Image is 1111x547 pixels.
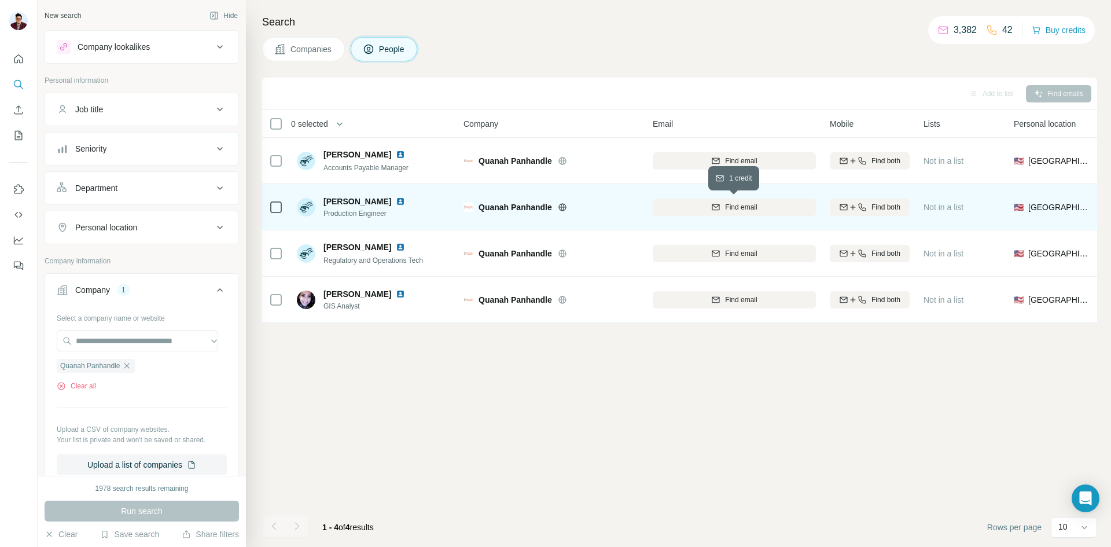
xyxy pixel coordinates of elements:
[830,152,910,170] button: Find both
[297,198,315,216] img: Avatar
[463,118,498,130] span: Company
[954,23,977,37] p: 3,382
[45,10,81,21] div: New search
[725,295,757,305] span: Find email
[339,523,345,532] span: of
[201,7,246,24] button: Hide
[924,203,963,212] span: Not in a list
[924,295,963,304] span: Not in a list
[1014,248,1024,259] span: 🇺🇸
[290,43,333,55] span: Companies
[75,222,137,233] div: Personal location
[297,244,315,263] img: Avatar
[479,155,552,167] span: Quanah Panhandle
[45,256,239,266] p: Company information
[45,33,238,61] button: Company lookalikes
[871,295,900,305] span: Find both
[987,522,1042,533] span: Rows per page
[1014,118,1076,130] span: Personal location
[323,164,409,172] span: Accounts Payable Manager
[323,208,419,219] span: Production Engineer
[9,12,28,30] img: Avatar
[45,276,238,309] button: Company1
[75,284,110,296] div: Company
[9,100,28,120] button: Enrich CSV
[1014,201,1024,213] span: 🇺🇸
[323,196,391,207] span: [PERSON_NAME]
[57,424,227,435] p: Upload a CSV of company websites.
[725,202,757,212] span: Find email
[653,291,816,309] button: Find email
[725,248,757,259] span: Find email
[924,249,963,258] span: Not in a list
[9,179,28,200] button: Use Surfe on LinkedIn
[57,435,227,445] p: Your list is private and won't be saved or shared.
[396,243,405,252] img: LinkedIn logo
[117,285,130,295] div: 1
[9,49,28,69] button: Quick start
[323,149,391,160] span: [PERSON_NAME]
[653,199,816,216] button: Find email
[45,174,238,202] button: Department
[323,256,423,265] span: Regulatory and Operations Tech
[322,523,339,532] span: 1 - 4
[57,309,227,324] div: Select a company name or website
[830,199,910,216] button: Find both
[57,381,96,391] button: Clear all
[1058,521,1068,533] p: 10
[323,301,419,311] span: GIS Analyst
[479,201,552,213] span: Quanah Panhandle
[9,74,28,95] button: Search
[60,361,120,371] span: Quanah Panhandle
[1028,294,1090,306] span: [GEOGRAPHIC_DATA]
[45,96,238,123] button: Job title
[653,245,816,262] button: Find email
[924,156,963,166] span: Not in a list
[479,294,552,306] span: Quanah Panhandle
[57,454,227,475] button: Upload a list of companies
[830,291,910,309] button: Find both
[379,43,406,55] span: People
[479,248,552,259] span: Quanah Panhandle
[9,255,28,276] button: Feedback
[871,202,900,212] span: Find both
[653,152,816,170] button: Find email
[95,483,189,494] div: 1978 search results remaining
[100,528,159,540] button: Save search
[653,118,673,130] span: Email
[297,291,315,309] img: Avatar
[725,156,757,166] span: Find email
[924,118,940,130] span: Lists
[45,528,78,540] button: Clear
[463,295,473,304] img: Logo of Quanah Panhandle
[871,248,900,259] span: Find both
[871,156,900,166] span: Find both
[75,104,103,115] div: Job title
[45,75,239,86] p: Personal information
[396,289,405,299] img: LinkedIn logo
[1032,22,1086,38] button: Buy credits
[463,156,473,166] img: Logo of Quanah Panhandle
[291,118,328,130] span: 0 selected
[1072,484,1099,512] div: Open Intercom Messenger
[830,245,910,262] button: Find both
[1014,155,1024,167] span: 🇺🇸
[9,125,28,146] button: My lists
[463,203,473,212] img: Logo of Quanah Panhandle
[1002,23,1013,37] p: 42
[45,214,238,241] button: Personal location
[1028,248,1090,259] span: [GEOGRAPHIC_DATA]
[1028,201,1090,213] span: [GEOGRAPHIC_DATA]
[463,249,473,258] img: Logo of Quanah Panhandle
[75,182,117,194] div: Department
[262,14,1097,30] h4: Search
[1028,155,1090,167] span: [GEOGRAPHIC_DATA]
[297,152,315,170] img: Avatar
[182,528,239,540] button: Share filters
[830,118,854,130] span: Mobile
[78,41,150,53] div: Company lookalikes
[9,230,28,251] button: Dashboard
[396,197,405,206] img: LinkedIn logo
[75,143,106,155] div: Seniority
[9,204,28,225] button: Use Surfe API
